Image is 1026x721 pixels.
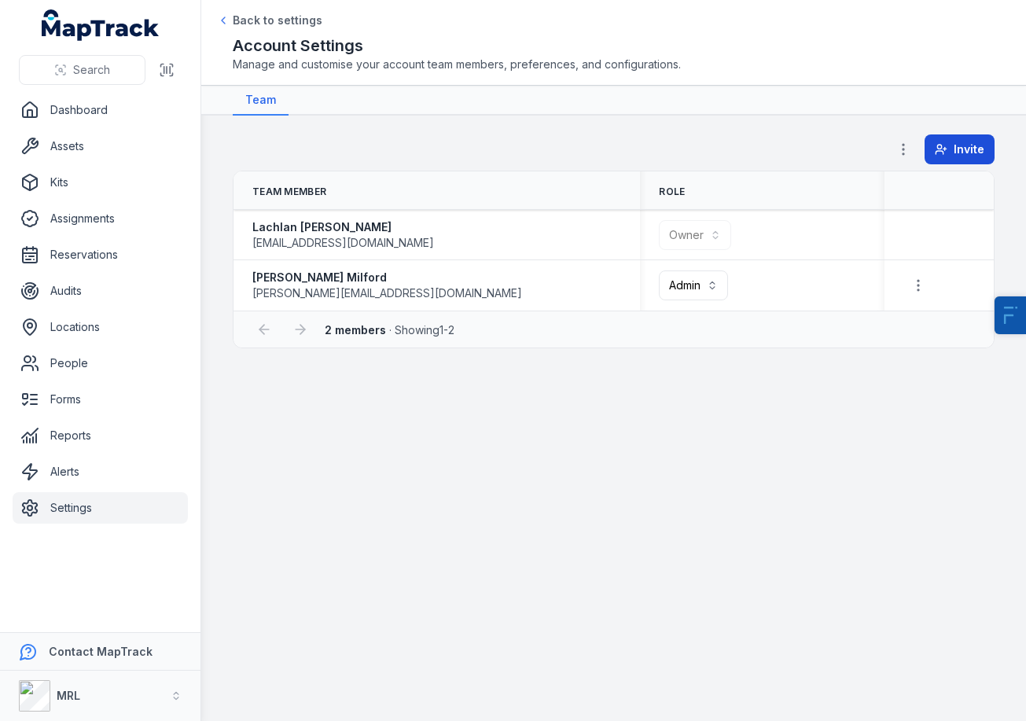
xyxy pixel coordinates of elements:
a: Reports [13,420,188,451]
a: Audits [13,275,188,307]
span: Manage and customise your account team members, preferences, and configurations. [233,57,995,72]
a: Forms [13,384,188,415]
a: Dashboard [13,94,188,126]
span: [EMAIL_ADDRESS][DOMAIN_NAME] [252,235,434,251]
a: Team [233,86,289,116]
a: Alerts [13,456,188,487]
a: Reservations [13,239,188,270]
span: Role [659,186,685,198]
span: · Showing 1 - 2 [325,323,454,337]
button: Invite [925,134,995,164]
strong: [PERSON_NAME] Milford [252,270,522,285]
button: Search [19,55,145,85]
a: Locations [13,311,188,343]
button: Admin [659,270,728,300]
strong: MRL [57,689,80,702]
span: [PERSON_NAME][EMAIL_ADDRESS][DOMAIN_NAME] [252,285,522,301]
strong: 2 members [325,323,386,337]
span: Search [73,62,110,78]
span: Invite [954,142,984,157]
a: Assets [13,131,188,162]
span: Back to settings [233,13,322,28]
a: MapTrack [42,9,160,41]
a: Settings [13,492,188,524]
a: Kits [13,167,188,198]
strong: Contact MapTrack [49,645,153,658]
span: Team Member [252,186,326,198]
strong: Lachlan [PERSON_NAME] [252,219,434,235]
a: People [13,348,188,379]
a: Back to settings [217,13,322,28]
a: Assignments [13,203,188,234]
h2: Account Settings [233,35,995,57]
